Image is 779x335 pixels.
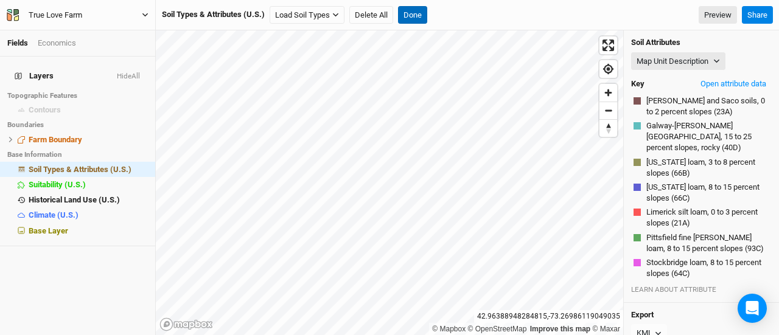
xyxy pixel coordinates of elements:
button: Zoom in [599,84,617,102]
span: Climate (U.S.) [29,210,79,219]
span: Layers [15,71,54,81]
span: Suitability (U.S.) [29,180,86,189]
span: Soil Types & Attributes (U.S.) [29,165,131,174]
a: Mapbox logo [159,317,213,331]
button: Open attribute data [695,75,772,93]
button: HideAll [116,72,141,81]
a: Fields [7,38,28,47]
a: Mapbox [432,325,466,333]
div: Farm Boundary [29,135,148,145]
button: Delete All [349,6,393,24]
button: Enter fullscreen [599,36,617,54]
div: Climate (U.S.) [29,210,148,220]
a: Preview [699,6,737,24]
button: Limerick silt loam, 0 to 3 percent slopes (21A) [646,206,769,229]
div: Suitability (U.S.) [29,180,148,190]
button: [US_STATE] loam, 8 to 15 percent slopes (66C) [646,181,769,204]
h4: Export [631,310,772,320]
span: Reset bearing to north [599,120,617,137]
button: Pittsfield fine [PERSON_NAME] loam, 8 to 15 percent slopes (93C) [646,232,769,255]
span: Farm Boundary [29,135,82,144]
button: Map Unit Description [631,52,725,71]
button: Share [742,6,773,24]
button: Load Soil Types [270,6,344,24]
a: Maxar [592,325,620,333]
div: LEARN ABOUT ATTRIBUTE [631,285,772,294]
button: Find my location [599,60,617,78]
button: [US_STATE] loam, 3 to 8 percent slopes (66B) [646,156,769,179]
button: Zoom out [599,102,617,119]
span: Contours [29,105,61,114]
button: [PERSON_NAME] and Saco soils, 0 to 2 percent slopes (23A) [646,95,769,118]
button: Reset bearing to north [599,119,617,137]
span: Base Layer [29,226,68,235]
div: Historical Land Use (U.S.) [29,195,148,205]
button: Galway-[PERSON_NAME][GEOGRAPHIC_DATA], 15 to 25 percent slopes, rocky (40D) [646,120,769,154]
div: 42.96388948284815 , -73.26986119049035 [474,310,623,323]
h4: Key [631,79,645,89]
span: Historical Land Use (U.S.) [29,195,120,204]
button: Stockbridge loam, 8 to 15 percent slopes (64C) [646,257,769,280]
div: Economics [38,38,76,49]
div: Soil Types & Attributes (U.S.) [162,9,265,20]
div: Base Layer [29,226,148,236]
canvas: Map [156,30,623,335]
button: Done [398,6,427,24]
button: True Love Farm [6,9,149,22]
div: Soil Types & Attributes (U.S.) [29,165,148,174]
div: Open Intercom Messenger [738,294,767,323]
div: True Love Farm [29,9,82,21]
h4: Soil Attributes [631,38,772,47]
a: Improve this map [530,325,590,333]
a: OpenStreetMap [468,325,527,333]
div: Contours [29,105,148,115]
